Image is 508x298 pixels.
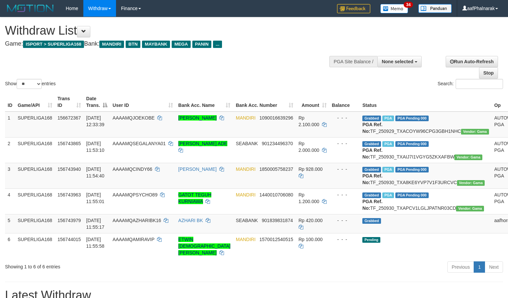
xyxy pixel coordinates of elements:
td: SUPERLIGA168 [15,233,55,259]
div: - - - [332,191,357,198]
span: MANDIRI [236,237,255,242]
img: panduan.png [418,4,452,13]
div: Showing 1 to 6 of 6 entries [5,261,207,270]
th: Game/API: activate to sort column ascending [15,93,55,112]
span: [DATE] 11:55:58 [86,237,105,249]
div: - - - [332,236,357,243]
select: Showentries [17,79,42,89]
div: - - - [332,140,357,147]
td: 4 [5,188,15,214]
span: 156743940 [58,166,81,172]
span: [DATE] 11:54:40 [86,166,105,178]
td: 2 [5,137,15,163]
span: Copy 1090016639296 to clipboard [259,115,293,121]
td: TF_250930_TXA8KE6YVP7V1F3URCVC [360,163,491,188]
span: [DATE] 11:55:01 [86,192,105,204]
b: PGA Ref. No: [362,122,382,134]
span: Vendor URL: https://trx31.1velocity.biz [456,206,484,211]
span: Rp 928.000 [299,166,323,172]
div: - - - [332,166,357,172]
span: 34 [404,2,413,8]
a: 1 [474,261,485,273]
span: BTN [126,41,140,48]
span: SEABANK [236,218,258,223]
span: Vendor URL: https://trx31.1velocity.biz [454,154,482,160]
span: MANDIRI [236,115,255,121]
b: PGA Ref. No: [362,173,382,185]
th: Trans ID: activate to sort column ascending [55,93,84,112]
span: PGA Pending [395,167,429,172]
span: Copy 901839831874 to clipboard [262,218,293,223]
a: [PERSON_NAME] ADE [178,141,227,146]
h4: Game: Bank: [5,41,332,47]
span: PANIN [192,41,211,48]
div: - - - [332,115,357,121]
span: Marked by aafsengchandara [382,167,394,172]
span: Marked by aafsengchandara [382,192,394,198]
a: [PERSON_NAME] [178,115,217,121]
span: Copy 901234496370 to clipboard [262,141,293,146]
button: None selected [377,56,422,67]
span: 156672367 [58,115,81,121]
b: PGA Ref. No: [362,199,382,211]
th: Bank Acc. Number: activate to sort column ascending [233,93,296,112]
img: MOTION_logo.png [5,3,56,13]
div: PGA Site Balance / [329,56,377,67]
span: 156743979 [58,218,81,223]
td: SUPERLIGA168 [15,163,55,188]
span: Rp 100.000 [299,237,323,242]
td: TF_250930_TXAPCV1LGLJPATNR03CD [360,188,491,214]
td: 1 [5,112,15,138]
a: ETWIN [DEMOGRAPHIC_DATA][PERSON_NAME] [178,237,231,255]
td: TF_250929_TXACOYW96CPG3GBH1NHC [360,112,491,138]
span: Vendor URL: https://trx31.1velocity.biz [457,180,485,186]
td: SUPERLIGA168 [15,214,55,233]
span: [DATE] 11:53:10 [86,141,105,153]
td: 6 [5,233,15,259]
span: Grabbed [362,192,381,198]
span: Grabbed [362,141,381,147]
span: ... [213,41,222,48]
div: - - - [332,217,357,224]
span: Marked by aafsengchandara [382,116,394,121]
td: SUPERLIGA168 [15,137,55,163]
h1: Withdraw List [5,24,332,37]
span: 156743963 [58,192,81,197]
td: 3 [5,163,15,188]
th: Balance [329,93,360,112]
span: 156743865 [58,141,81,146]
span: Rp 2.100.000 [299,115,319,127]
td: SUPERLIGA168 [15,188,55,214]
span: Copy 1440010706080 to clipboard [259,192,293,197]
td: 5 [5,214,15,233]
span: AAAAMQJOEKOBE [113,115,155,121]
a: Previous [447,261,474,273]
span: MANDIRI [99,41,124,48]
input: Search: [456,79,503,89]
a: Run Auto-Refresh [446,56,498,67]
a: Next [485,261,503,273]
span: PGA Pending [395,192,429,198]
th: ID [5,93,15,112]
span: Rp 1.200.000 [299,192,319,204]
span: Pending [362,237,380,243]
span: Grabbed [362,116,381,121]
span: [DATE] 11:55:17 [86,218,105,230]
span: AAAAMQPSYCHO89 [113,192,158,197]
span: Copy 1570012540515 to clipboard [259,237,293,242]
span: MAYBANK [142,41,170,48]
span: AAAAMQSEGALANYA01 [113,141,166,146]
th: Bank Acc. Name: activate to sort column ascending [176,93,233,112]
a: [PERSON_NAME] [178,166,217,172]
th: Status [360,93,491,112]
span: PGA Pending [395,141,429,147]
b: PGA Ref. No: [362,148,382,159]
span: MANDIRI [236,192,255,197]
td: TF_250930_TXAIJ7I1VGYG5ZKXAFBW [360,137,491,163]
td: SUPERLIGA168 [15,112,55,138]
span: None selected [382,59,413,64]
th: User ID: activate to sort column ascending [110,93,176,112]
span: Vendor URL: https://trx31.1velocity.biz [461,129,489,135]
span: AAAAMQAMIRAVIP [113,237,155,242]
span: MANDIRI [236,166,255,172]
